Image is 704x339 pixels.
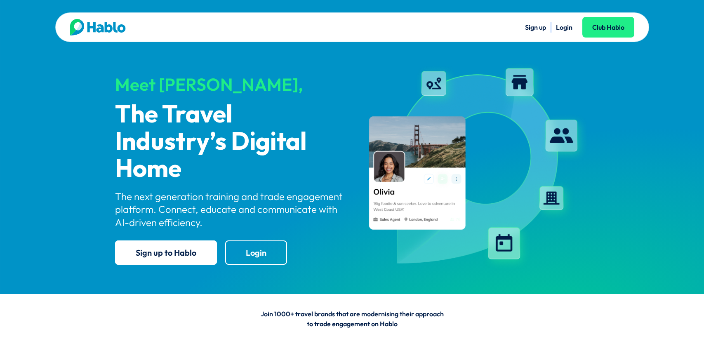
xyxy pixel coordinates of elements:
[359,61,589,272] img: hablo-profile-image
[225,240,287,265] a: Login
[115,240,217,265] a: Sign up to Hablo
[525,23,546,31] a: Sign up
[70,19,126,35] img: Hablo logo main 2
[115,190,345,229] p: The next generation training and trade engagement platform. Connect, educate and communicate with...
[261,310,444,328] span: Join 1000+ travel brands that are modernising their approach to trade engagement on Hablo
[556,23,572,31] a: Login
[582,17,634,38] a: Club Hablo
[115,75,345,94] div: Meet [PERSON_NAME],
[115,101,345,183] p: The Travel Industry’s Digital Home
